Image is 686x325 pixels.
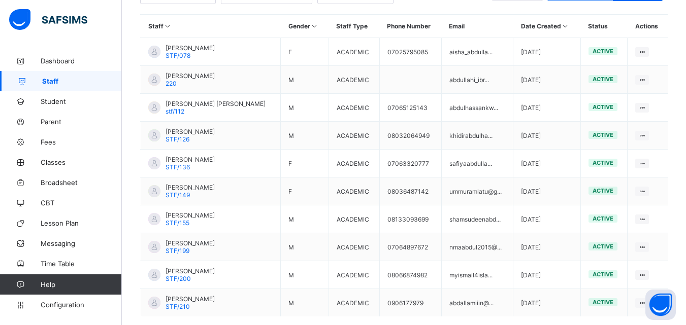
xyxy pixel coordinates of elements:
[166,135,189,143] span: STF/126
[513,289,581,317] td: [DATE]
[281,66,329,94] td: M
[281,261,329,289] td: M
[441,233,513,261] td: nmaabdul2015@...
[329,94,379,122] td: ACADEMIC
[441,177,513,205] td: ummuramlatu@g...
[166,163,190,171] span: STF/136
[593,187,613,194] span: active
[281,289,329,317] td: M
[166,128,215,135] span: [PERSON_NAME]
[593,103,613,111] span: active
[41,138,122,146] span: Fees
[166,295,215,303] span: [PERSON_NAME]
[329,261,379,289] td: ACADEMIC
[41,280,121,288] span: Help
[379,38,441,66] td: 07025795085
[513,150,581,177] td: [DATE]
[166,156,215,163] span: [PERSON_NAME]
[329,233,379,261] td: ACADEMIC
[41,219,122,227] span: Lesson Plan
[513,233,581,261] td: [DATE]
[379,233,441,261] td: 07064897672
[513,122,581,150] td: [DATE]
[281,38,329,66] td: F
[281,177,329,205] td: F
[166,219,189,227] span: STF/155
[166,52,190,59] span: STF/078
[593,299,613,306] span: active
[281,122,329,150] td: M
[593,131,613,138] span: active
[593,215,613,222] span: active
[441,261,513,289] td: myismail4isla...
[441,94,513,122] td: abdulhassankw...
[9,9,87,30] img: safsims
[379,261,441,289] td: 08066874982
[513,94,581,122] td: [DATE]
[379,122,441,150] td: 08032064949
[593,271,613,278] span: active
[329,38,379,66] td: ACADEMIC
[310,22,319,30] i: Sort in Ascending Order
[329,205,379,233] td: ACADEMIC
[329,122,379,150] td: ACADEMIC
[41,158,122,166] span: Classes
[166,239,215,247] span: [PERSON_NAME]
[329,66,379,94] td: ACADEMIC
[41,239,122,247] span: Messaging
[281,233,329,261] td: M
[593,48,613,55] span: active
[166,184,215,191] span: [PERSON_NAME]
[166,211,215,219] span: [PERSON_NAME]
[42,77,122,85] span: Staff
[580,15,628,38] th: Status
[441,15,513,38] th: Email
[513,66,581,94] td: [DATE]
[166,275,191,282] span: STF/200
[41,57,122,65] span: Dashboard
[628,15,668,38] th: Actions
[166,107,184,115] span: stf/112
[141,15,281,38] th: Staff
[513,38,581,66] td: [DATE]
[441,66,513,94] td: abdullahi_ibr...
[281,94,329,122] td: M
[166,44,215,52] span: [PERSON_NAME]
[441,38,513,66] td: aisha_abdulla...
[379,15,441,38] th: Phone Number
[379,289,441,317] td: 0906177979
[41,118,122,126] span: Parent
[593,243,613,250] span: active
[166,267,215,275] span: [PERSON_NAME]
[329,289,379,317] td: ACADEMIC
[281,15,329,38] th: Gender
[593,76,613,83] span: active
[593,159,613,166] span: active
[441,289,513,317] td: abdallamiiin@...
[513,177,581,205] td: [DATE]
[166,100,266,107] span: [PERSON_NAME] [PERSON_NAME]
[166,72,215,80] span: [PERSON_NAME]
[379,150,441,177] td: 07063320777
[41,301,121,309] span: Configuration
[166,80,177,87] span: 220
[513,205,581,233] td: [DATE]
[41,260,122,268] span: Time Table
[281,150,329,177] td: F
[329,15,379,38] th: Staff Type
[166,303,190,310] span: STF/210
[379,177,441,205] td: 08036487142
[441,150,513,177] td: safiyaabdulla...
[513,261,581,289] td: [DATE]
[41,199,122,207] span: CBT
[41,97,122,105] span: Student
[441,122,513,150] td: khidirabdulha...
[329,177,379,205] td: ACADEMIC
[166,191,190,199] span: STF/149
[379,205,441,233] td: 08133093699
[379,94,441,122] td: 07065125143
[329,150,379,177] td: ACADEMIC
[561,22,570,30] i: Sort in Ascending Order
[645,290,676,320] button: Open asap
[441,205,513,233] td: shamsudeenabd...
